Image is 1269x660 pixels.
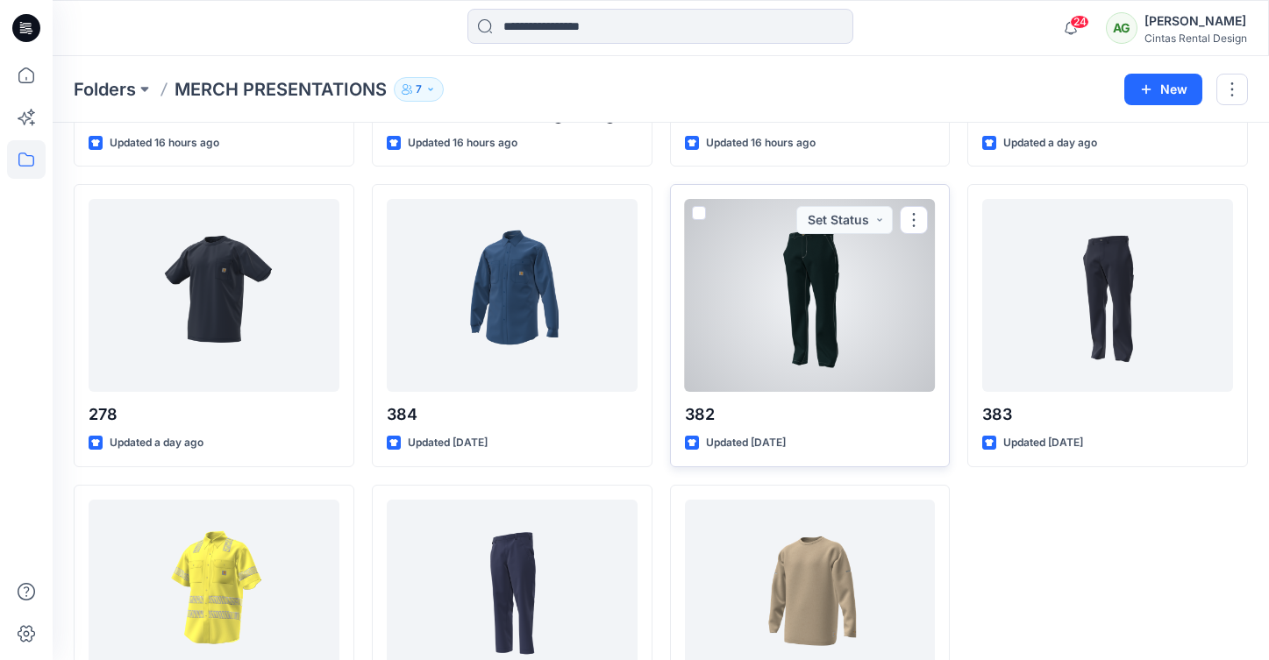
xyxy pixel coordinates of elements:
[706,434,786,452] p: Updated [DATE]
[1106,12,1137,44] div: AG
[1144,32,1247,45] div: Cintas Rental Design
[685,199,936,392] a: 382
[387,402,638,427] p: 384
[394,77,444,102] button: 7
[110,134,219,153] p: Updated 16 hours ago
[982,199,1233,392] a: 383
[1003,134,1097,153] p: Updated a day ago
[387,199,638,392] a: 384
[175,77,387,102] p: MERCH PRESENTATIONS
[1124,74,1202,105] button: New
[89,402,339,427] p: 278
[416,80,422,99] p: 7
[89,199,339,392] a: 278
[1070,15,1089,29] span: 24
[982,402,1233,427] p: 383
[706,134,816,153] p: Updated 16 hours ago
[408,434,488,452] p: Updated [DATE]
[408,134,517,153] p: Updated 16 hours ago
[685,402,936,427] p: 382
[110,434,203,452] p: Updated a day ago
[74,77,136,102] a: Folders
[1144,11,1247,32] div: [PERSON_NAME]
[1003,434,1083,452] p: Updated [DATE]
